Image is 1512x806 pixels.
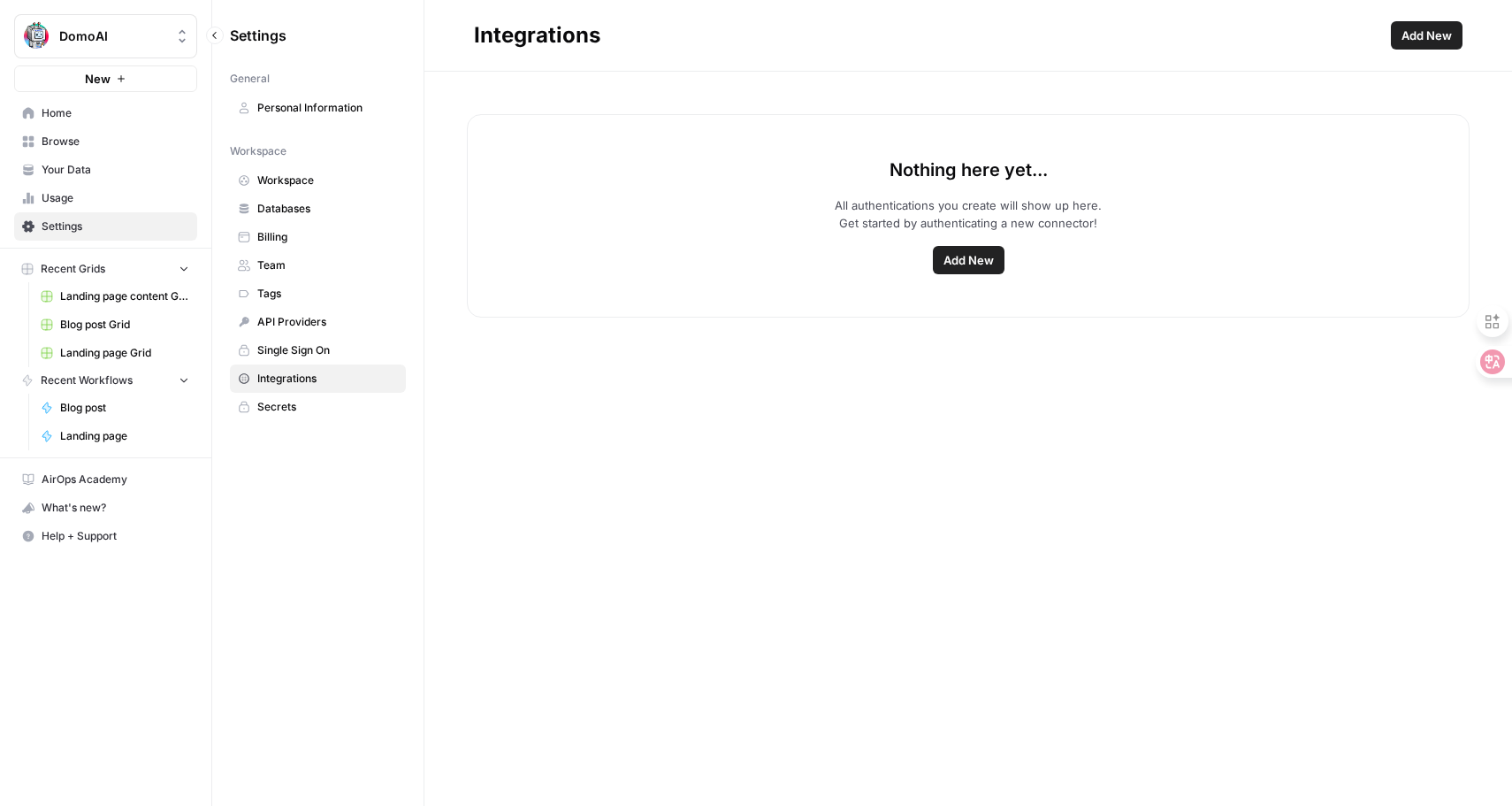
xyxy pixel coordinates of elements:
[257,229,398,245] span: Billing
[14,367,197,394] button: Recent Workflows
[230,94,406,122] a: Personal Information
[42,105,189,121] span: Home
[85,70,111,88] span: New
[933,246,1004,274] button: Add New
[835,196,1102,232] p: All authentications you create will show up here. Get started by authenticating a new connector!
[230,365,406,393] a: Integrations
[230,166,406,195] a: Workspace
[60,428,189,444] span: Landing page
[14,465,197,494] a: AirOps Academy
[257,201,398,217] span: Databases
[59,27,166,45] span: DomoAI
[42,528,189,544] span: Help + Support
[257,399,398,415] span: Secrets
[1391,21,1462,50] button: Add New
[42,162,189,178] span: Your Data
[14,99,197,127] a: Home
[60,288,189,304] span: Landing page content Grid
[14,65,197,92] button: New
[230,71,270,87] span: General
[14,14,197,58] button: Workspace: DomoAI
[42,134,189,150] span: Browse
[33,339,197,367] a: Landing page Grid
[230,195,406,223] a: Databases
[14,256,197,282] button: Recent Grids
[60,400,189,416] span: Blog post
[474,21,600,50] div: Integrations
[230,336,406,365] a: Single Sign On
[230,25,286,46] span: Settings
[230,393,406,421] a: Secrets
[14,522,197,550] button: Help + Support
[230,143,286,159] span: Workspace
[33,311,197,339] a: Blog post Grid
[42,472,189,487] span: AirOps Academy
[230,280,406,308] a: Tags
[14,156,197,184] a: Your Data
[257,342,398,358] span: Single Sign On
[14,127,197,156] a: Browse
[33,282,197,311] a: Landing page content Grid
[42,219,189,234] span: Settings
[257,314,398,330] span: API Providers
[42,190,189,206] span: Usage
[14,494,197,522] button: What's new?
[230,251,406,280] a: Team
[41,372,133,388] span: Recent Workflows
[1401,27,1452,44] span: Add New
[15,495,196,521] div: What's new?
[257,286,398,302] span: Tags
[41,261,105,277] span: Recent Grids
[257,173,398,188] span: Workspace
[14,212,197,241] a: Settings
[230,223,406,251] a: Billing
[20,20,52,52] img: DomoAI Logo
[257,100,398,116] span: Personal Information
[943,251,994,269] span: Add New
[60,317,189,333] span: Blog post Grid
[14,184,197,212] a: Usage
[33,394,197,422] a: Blog post
[257,257,398,273] span: Team
[890,157,1048,182] p: Nothing here yet...
[257,371,398,387] span: Integrations
[33,422,197,450] a: Landing page
[60,345,189,361] span: Landing page Grid
[230,308,406,336] a: API Providers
